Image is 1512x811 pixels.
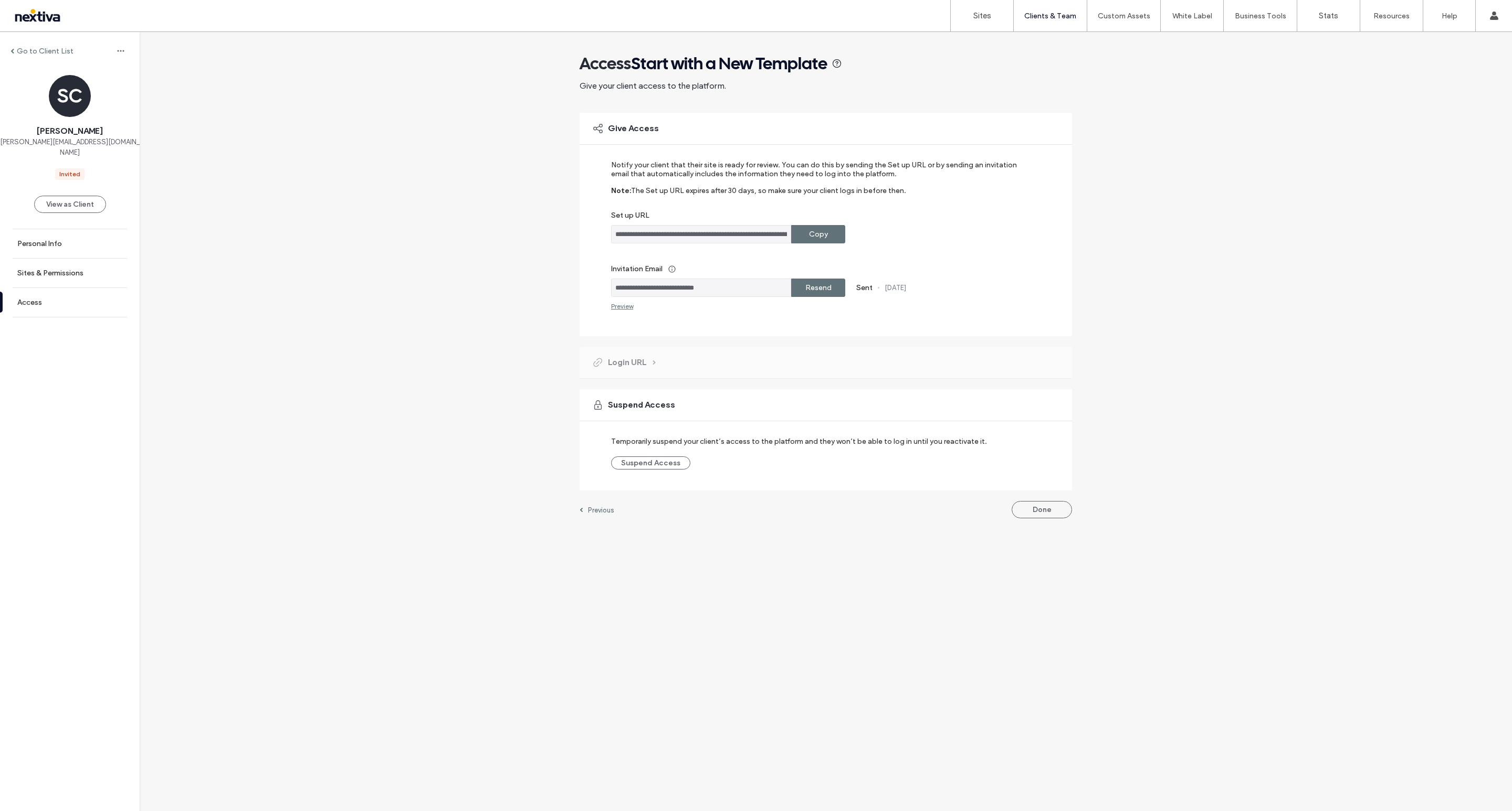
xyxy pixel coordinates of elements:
[611,302,633,310] div: Preview
[611,161,1026,186] label: Notify your client that their site is ready for review. You can do this by sending the Set up URL...
[608,399,675,411] span: Suspend Access
[1098,12,1150,20] label: Custom Assets
[608,357,646,368] span: Login URL
[809,225,828,244] label: Copy
[885,284,906,292] label: [DATE]
[17,298,42,307] label: Access
[1012,501,1072,518] button: Done
[24,7,45,17] span: Help
[34,196,106,213] button: View as Client
[1172,12,1212,20] label: White Label
[580,81,726,91] span: Give your client access to the platform.
[580,53,827,74] span: Access
[1319,11,1338,20] label: Stats
[588,506,614,514] label: Previous
[805,278,832,297] label: Resend
[611,186,631,211] label: Note:
[49,75,91,117] div: SC
[1024,12,1076,20] label: Clients & Team
[611,456,690,469] button: Suspend Access
[1442,12,1457,20] label: Help
[856,283,873,292] label: Sent
[37,125,103,137] span: [PERSON_NAME]
[611,259,1026,279] label: Invitation Email
[17,239,62,248] label: Personal Info
[59,169,80,179] div: Invited
[17,47,73,56] label: Go to Client List
[973,11,991,20] label: Sites
[611,432,987,451] label: Temporarily suspend your client’s access to the platform and they won’t be able to log in until y...
[1373,12,1410,20] label: Resources
[17,269,83,278] label: Sites & Permissions
[1235,12,1286,20] label: Business Tools
[580,506,614,514] a: Previous
[631,186,906,211] label: The Set up URL expires after 30 days, so make sure your client logs in before then.
[611,211,1026,225] label: Set up URL
[608,123,659,134] span: Give Access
